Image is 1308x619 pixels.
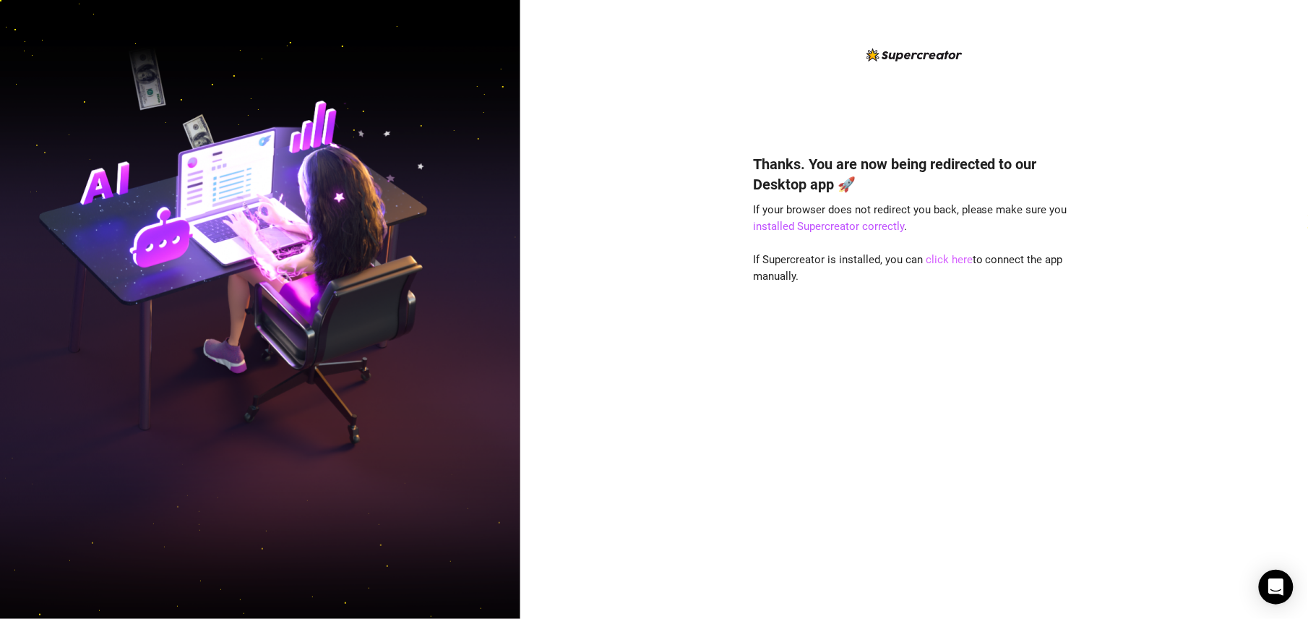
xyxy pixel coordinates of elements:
span: If Supercreator is installed, you can to connect the app manually. [753,253,1063,283]
div: Open Intercom Messenger [1259,570,1294,605]
a: installed Supercreator correctly [753,220,904,233]
span: If your browser does not redirect you back, please make sure you . [753,203,1067,234]
h4: Thanks. You are now being redirected to our Desktop app 🚀 [753,154,1075,195]
img: logo-BBDzfeDw.svg [866,48,963,61]
a: click here [926,253,973,266]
